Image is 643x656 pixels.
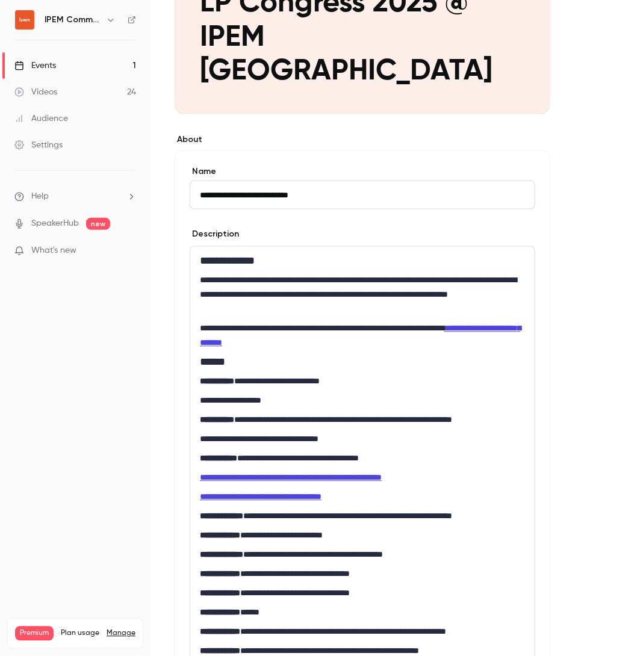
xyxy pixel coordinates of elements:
[31,190,49,203] span: Help
[14,139,63,151] div: Settings
[107,629,135,639] a: Manage
[45,14,101,26] h6: IPEM Community
[86,218,110,230] span: new
[61,629,99,639] span: Plan usage
[14,60,56,72] div: Events
[15,10,34,29] img: IPEM Community
[14,190,136,203] li: help-dropdown-opener
[190,229,239,241] label: Description
[15,627,54,641] span: Premium
[175,134,550,146] label: About
[122,246,136,256] iframe: Noticeable Trigger
[14,86,57,98] div: Videos
[31,244,76,257] span: What's new
[190,166,535,178] label: Name
[31,217,79,230] a: SpeakerHub
[14,113,68,125] div: Audience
